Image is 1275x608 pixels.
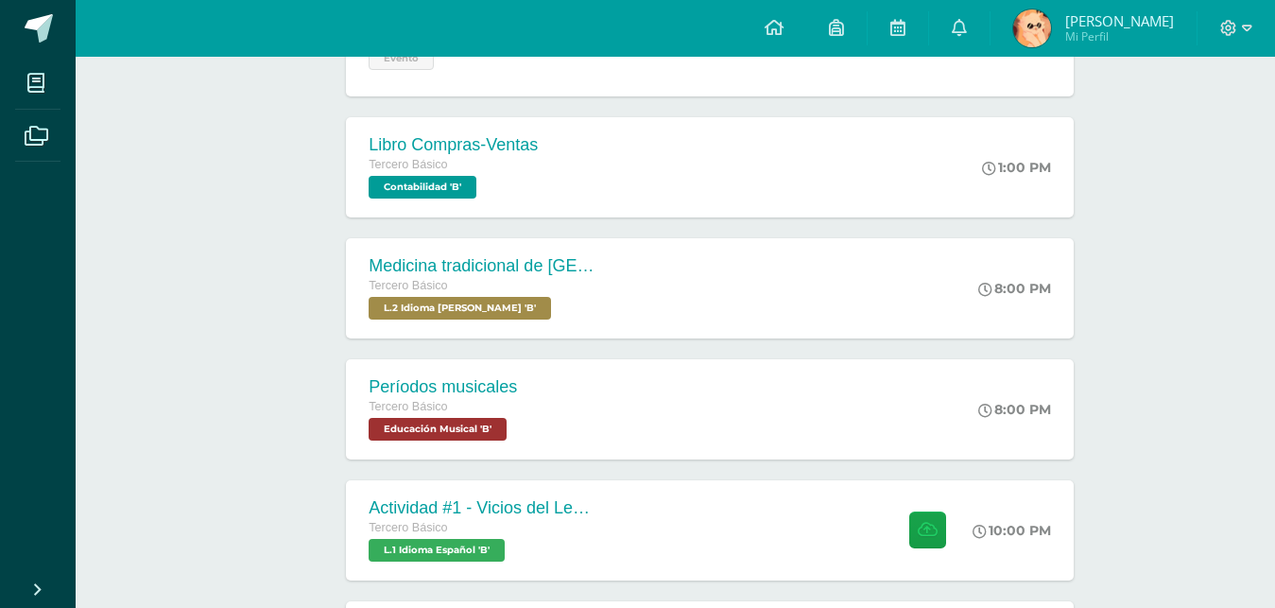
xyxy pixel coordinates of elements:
[369,256,595,276] div: Medicina tradicional de [GEOGRAPHIC_DATA]
[978,280,1051,297] div: 8:00 PM
[1065,28,1174,44] span: Mi Perfil
[1013,9,1051,47] img: 7ccf6f01de7ff79a3a184a929a1dba34.png
[369,135,538,155] div: Libro Compras-Ventas
[369,377,517,397] div: Períodos musicales
[973,522,1051,539] div: 10:00 PM
[982,159,1051,176] div: 1:00 PM
[978,401,1051,418] div: 8:00 PM
[369,418,507,441] span: Educación Musical 'B'
[369,279,447,292] span: Tercero Básico
[369,539,505,562] span: L.1 Idioma Español 'B'
[369,176,476,199] span: Contabilidad 'B'
[369,47,434,70] span: Evento
[369,521,447,534] span: Tercero Básico
[1065,11,1174,30] span: [PERSON_NAME]
[369,400,447,413] span: Tercero Básico
[369,498,595,518] div: Actividad #1 - Vicios del LenguaJe
[369,297,551,320] span: L.2 Idioma Maya Kaqchikel 'B'
[369,158,447,171] span: Tercero Básico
